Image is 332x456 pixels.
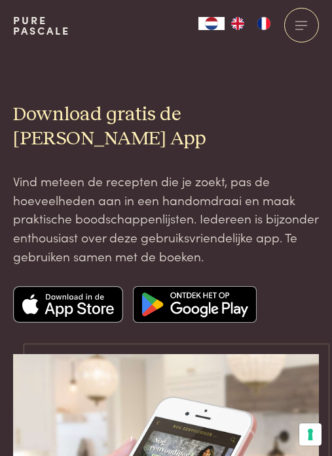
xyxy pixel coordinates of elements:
[13,103,319,151] h2: Download gratis de [PERSON_NAME] App
[251,17,277,30] a: FR
[133,286,257,323] img: Google app store
[225,17,277,30] ul: Language list
[13,286,123,323] img: Apple app store
[13,15,70,36] a: PurePascale
[198,17,225,30] div: Language
[13,172,319,265] p: Vind meteen de recepten die je zoekt, pas de hoeveelheden aan in een handomdraai en maak praktisc...
[198,17,277,30] aside: Language selected: Nederlands
[225,17,251,30] a: EN
[198,17,225,30] a: NL
[299,423,322,446] button: Uw voorkeuren voor toestemming voor trackingtechnologieën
